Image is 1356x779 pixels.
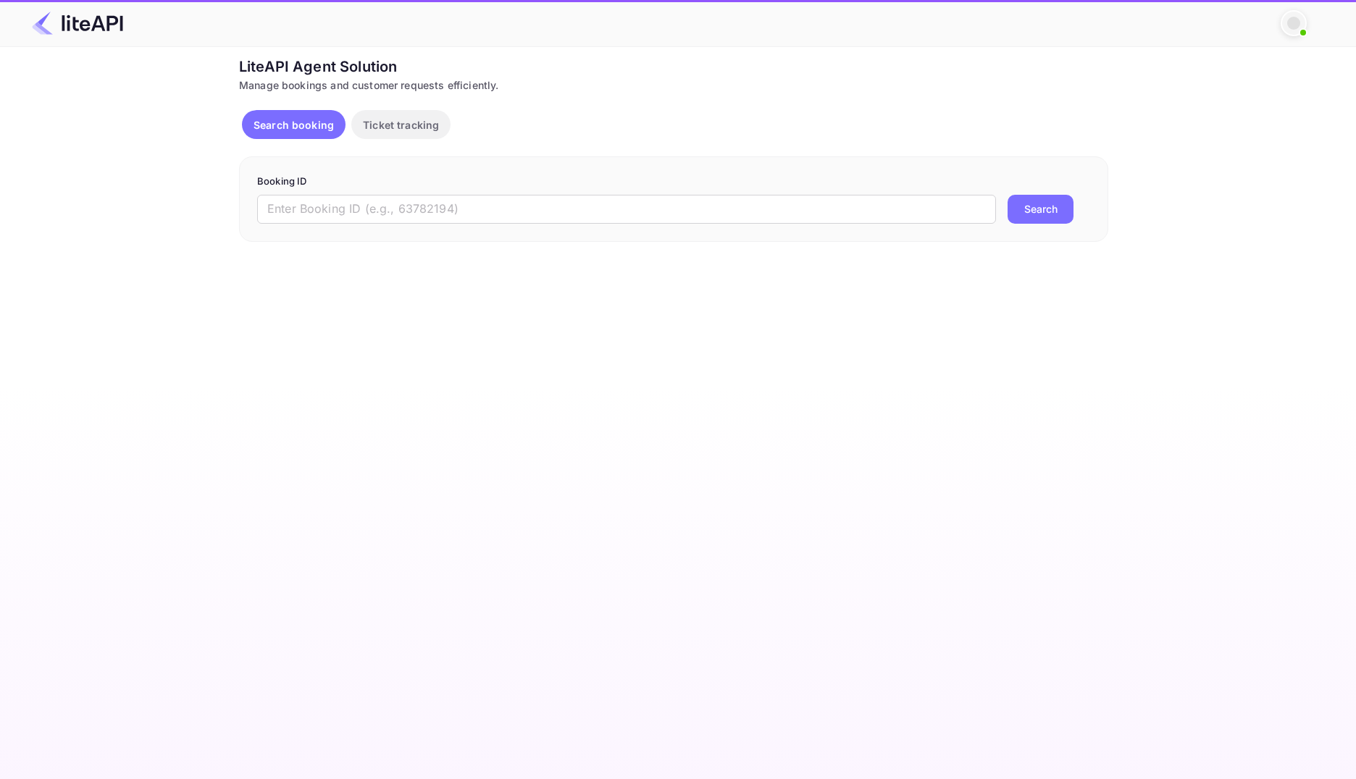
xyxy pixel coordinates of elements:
p: Ticket tracking [363,117,439,132]
img: LiteAPI Logo [32,12,123,35]
div: Manage bookings and customer requests efficiently. [239,77,1108,93]
input: Enter Booking ID (e.g., 63782194) [257,195,996,224]
div: LiteAPI Agent Solution [239,56,1108,77]
p: Search booking [254,117,334,132]
p: Booking ID [257,174,1090,189]
button: Search [1008,195,1073,224]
